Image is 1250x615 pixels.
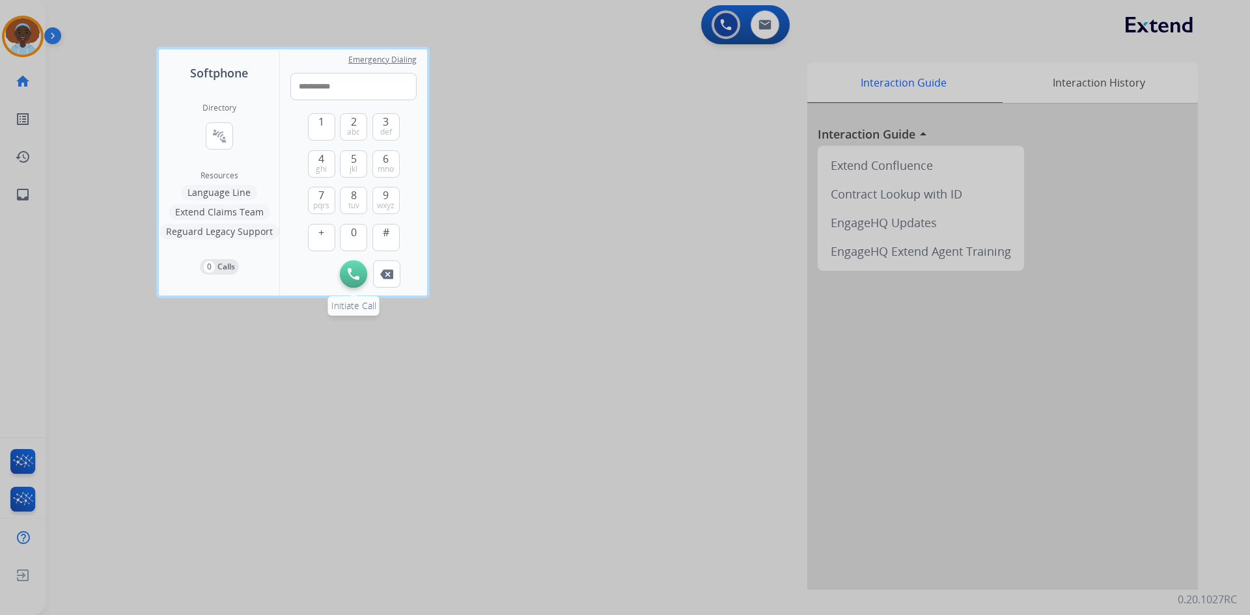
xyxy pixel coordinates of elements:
img: call-button [348,268,359,280]
button: 0 [340,224,367,251]
span: 6 [383,151,389,167]
span: tuv [348,200,359,211]
span: def [380,127,392,137]
span: Resources [201,171,238,181]
span: 7 [318,187,324,203]
h2: Directory [202,103,236,113]
span: mno [378,164,394,174]
button: 3def [372,113,400,141]
button: Initiate Call [340,260,367,288]
span: 3 [383,114,389,130]
span: 8 [351,187,357,203]
p: 0.20.1027RC [1178,592,1237,607]
span: abc [347,127,360,137]
button: Reguard Legacy Support [160,224,279,239]
span: Initiate Call [331,299,376,312]
span: + [318,225,324,240]
button: 6mno [372,150,400,178]
span: 5 [351,151,357,167]
span: jkl [350,164,357,174]
p: Calls [217,261,235,273]
button: 8tuv [340,187,367,214]
button: Extend Claims Team [169,204,270,220]
button: 5jkl [340,150,367,178]
img: call-button [380,269,393,279]
span: pqrs [313,200,329,211]
button: 2abc [340,113,367,141]
span: ghi [316,164,327,174]
span: 9 [383,187,389,203]
span: 1 [318,114,324,130]
button: # [372,224,400,251]
button: + [308,224,335,251]
span: Emergency Dialing [348,55,417,65]
button: 7pqrs [308,187,335,214]
span: 2 [351,114,357,130]
button: Language Line [181,185,257,200]
mat-icon: connect_without_contact [212,128,227,144]
span: # [383,225,389,240]
p: 0 [204,261,215,273]
span: wxyz [377,200,395,211]
button: 9wxyz [372,187,400,214]
button: 1 [308,113,335,141]
button: 4ghi [308,150,335,178]
span: 0 [351,225,357,240]
button: 0Calls [200,259,239,275]
span: 4 [318,151,324,167]
span: Softphone [190,64,248,82]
